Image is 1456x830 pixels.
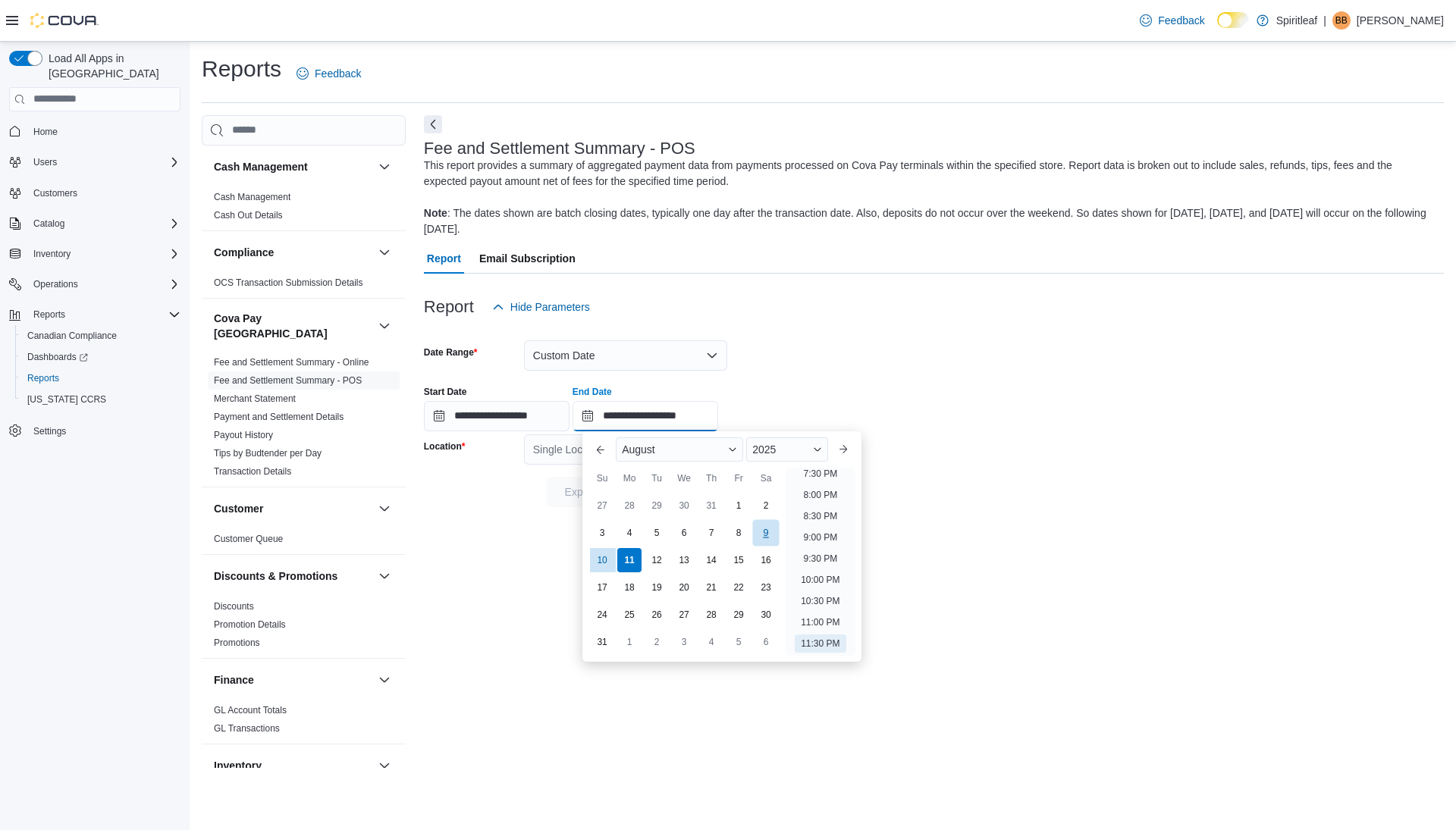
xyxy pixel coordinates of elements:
[746,437,827,462] div: Button. Open the year selector. 2025 is currently selected.
[588,492,780,656] div: August, 2025
[375,756,394,775] button: Inventory
[547,477,632,507] button: Export
[214,209,283,221] span: Cash Out Details
[214,466,291,477] a: Transaction Details
[1134,5,1210,36] a: Feedback
[726,630,751,654] div: day-5
[214,191,290,203] span: Cash Management
[27,215,180,233] span: Catalog
[21,327,180,345] span: Canadian Compliance
[27,245,180,263] span: Inventory
[27,393,106,406] span: [US_STATE] CCRS
[214,393,296,404] a: Merchant Statement
[202,274,406,298] div: Compliance
[27,123,64,141] a: Home
[3,213,187,234] button: Catalog
[214,704,287,716] span: GL Account Totals
[797,507,843,525] li: 8:30 PM
[15,325,187,346] button: Canadian Compliance
[9,114,180,481] nav: Complex example
[27,183,180,202] span: Customers
[622,443,655,456] span: August
[21,369,180,387] span: Reports
[590,575,614,600] div: day-17
[33,425,66,437] span: Settings
[672,630,696,654] div: day-3
[27,122,180,141] span: Home
[214,533,283,545] span: Customer Queue
[214,619,286,631] span: Promotion Details
[617,493,642,518] div: day-28
[214,637,260,648] a: Promotions
[214,637,260,649] span: Promotions
[33,309,65,321] span: Reports
[797,528,843,547] li: 9:00 PM
[617,603,642,627] div: day-25
[27,372,59,384] span: Reports
[214,448,322,459] a: Tips by Budtender per Day
[202,54,281,84] h1: Reports
[590,548,614,572] div: day-10
[375,567,394,585] button: Discounts & Promotions
[42,51,180,81] span: Load All Apps in [GEOGRAPHIC_DATA]
[214,277,363,288] a: OCS Transaction Submission Details
[645,630,669,654] div: day-2
[375,500,394,518] button: Customer
[726,603,751,627] div: day-29
[33,218,64,230] span: Catalog
[524,340,727,371] button: Custom Date
[1323,11,1326,30] p: |
[699,521,723,545] div: day-7
[699,548,723,572] div: day-14
[754,466,778,490] div: Sa
[214,672,372,687] button: Finance
[795,634,846,653] li: 11:30 PM
[33,156,57,168] span: Users
[202,353,406,487] div: Cova Pay [GEOGRAPHIC_DATA]
[752,443,776,456] span: 2025
[795,571,846,589] li: 10:00 PM
[214,245,372,260] button: Compliance
[214,758,262,773] h3: Inventory
[424,401,570,431] input: Press the down key to open a popover containing a calendar.
[424,115,442,133] button: Next
[27,184,83,202] a: Customers
[795,613,846,631] li: 11:00 PM
[3,121,187,143] button: Home
[33,187,77,199] span: Customers
[556,477,623,507] span: Export
[753,519,780,546] div: day-9
[590,630,614,654] div: day-31
[214,501,263,516] h3: Customer
[754,575,778,600] div: day-23
[27,153,180,171] span: Users
[645,466,669,490] div: Tu
[214,723,280,734] a: GL Transactions
[214,758,372,773] button: Inventory
[214,501,372,516] button: Customer
[617,466,642,490] div: Mo
[3,152,187,173] button: Users
[645,575,669,600] div: day-19
[21,327,123,345] a: Canadian Compliance
[27,305,180,324] span: Reports
[214,411,344,423] span: Payment and Settlement Details
[699,575,723,600] div: day-21
[3,304,187,325] button: Reports
[21,390,180,409] span: Washington CCRS
[27,215,71,233] button: Catalog
[214,705,287,716] a: GL Account Totals
[1276,11,1317,30] p: Spiritleaf
[214,534,283,544] a: Customer Queue
[645,493,669,518] div: day-29
[214,568,337,584] h3: Discounts & Promotions
[1335,11,1348,30] span: BB
[699,630,723,654] div: day-4
[214,430,273,440] a: Payout History
[672,548,696,572] div: day-13
[202,188,406,230] div: Cash Management
[214,245,274,260] h3: Compliance
[27,275,180,293] span: Operations
[795,592,846,610] li: 10:30 PM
